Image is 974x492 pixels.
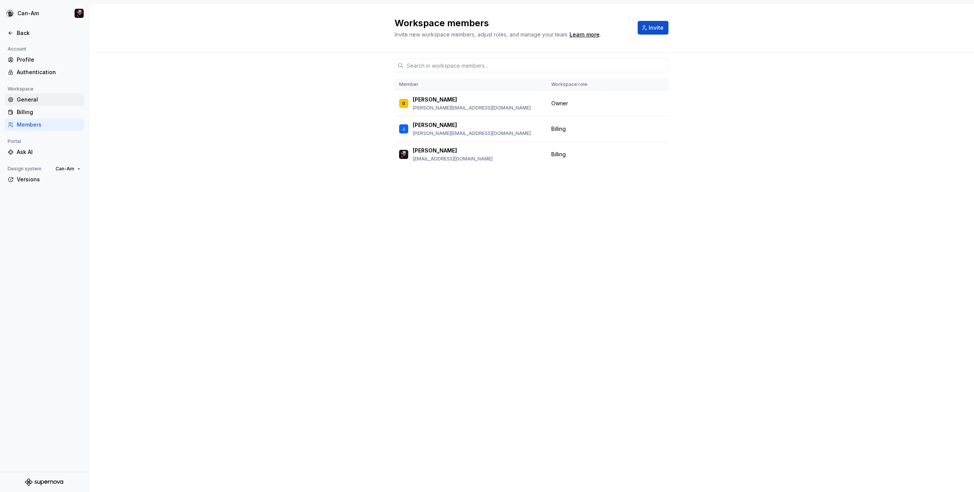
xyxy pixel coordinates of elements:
p: [PERSON_NAME] [413,96,457,103]
a: Back [5,27,84,39]
div: Billing [17,108,81,116]
a: Learn more [570,31,600,38]
a: Members [5,119,84,131]
span: Billing [551,125,566,133]
div: Account [5,44,29,54]
p: [PERSON_NAME] [413,121,457,129]
div: Back [17,29,81,37]
a: Authentication [5,66,84,78]
a: Billing [5,106,84,118]
button: Can-AmJérémie Lévi [2,5,87,22]
svg: Supernova Logo [25,478,63,486]
img: 8af80a11-a398-493a-8efe-7f29a61fce3d.png [5,9,14,18]
div: Members [17,121,81,129]
span: Invite [649,24,664,32]
img: Jérémie Lévi [75,9,84,18]
div: O [402,100,405,107]
div: Authentication [17,68,81,76]
a: Versions [5,173,84,186]
a: Profile [5,54,84,66]
th: Workspace role [547,78,605,91]
input: Search in workspace members... [404,59,668,72]
span: Billing [551,151,566,158]
div: Versions [17,176,81,183]
div: Workspace [5,84,37,94]
h2: Workspace members [395,17,629,29]
span: Invite new workspace members, adjust roles, and manage your team. [395,31,568,38]
div: General [17,96,81,103]
div: Profile [17,56,81,63]
div: J [403,125,405,133]
img: Jérémie Lévi [399,150,408,159]
p: [EMAIL_ADDRESS][DOMAIN_NAME] [413,156,493,162]
p: [PERSON_NAME][EMAIL_ADDRESS][DOMAIN_NAME] [413,130,531,136]
a: Ask AI [5,146,84,158]
div: Portal [5,137,24,146]
th: Member [395,78,547,91]
span: Owner [551,100,568,107]
div: Ask AI [17,148,81,156]
div: Design system [5,164,45,173]
button: Invite [638,21,668,35]
p: [PERSON_NAME][EMAIL_ADDRESS][DOMAIN_NAME] [413,105,531,111]
p: [PERSON_NAME] [413,147,457,154]
span: . [568,32,601,38]
a: General [5,94,84,106]
span: Can-Am [56,166,74,172]
div: Can-Am [18,10,39,17]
